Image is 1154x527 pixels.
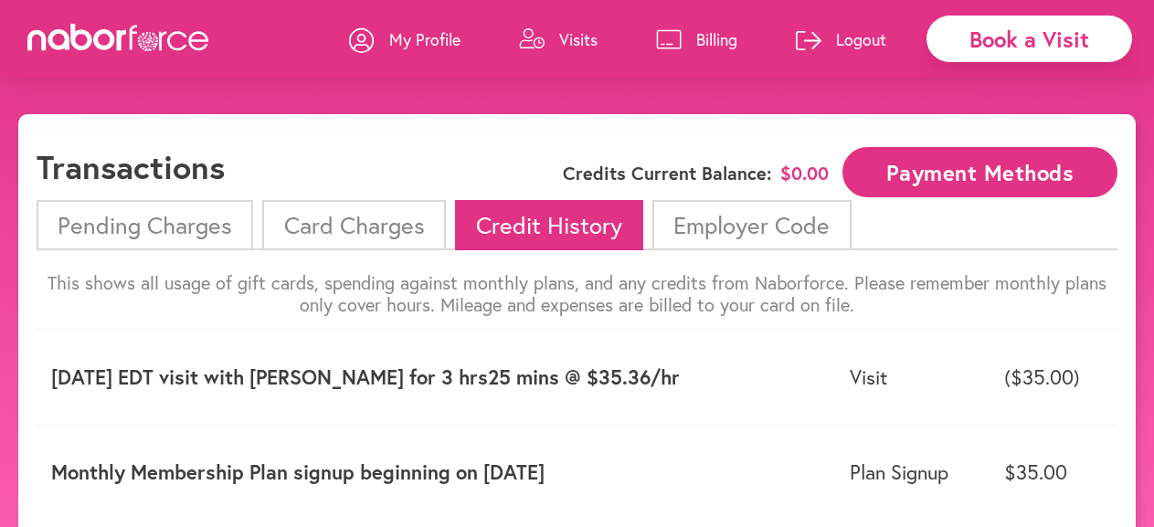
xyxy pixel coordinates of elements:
[926,16,1132,62] div: Book a Visit
[262,200,445,250] li: Card Charges
[37,200,253,250] li: Pending Charges
[37,147,225,186] h1: Transactions
[780,163,829,184] span: $ 0.00
[51,460,821,484] p: Monthly Membership Plan signup beginning on [DATE]
[656,12,737,67] a: Billing
[836,28,886,50] p: Logout
[389,28,461,50] p: My Profile
[37,272,1117,316] p: This shows all usage of gift cards, spending against monthly plans, and any credits from Naborfor...
[796,12,886,67] a: Logout
[696,28,737,50] p: Billing
[559,28,598,50] p: Visits
[835,425,990,519] td: Plan Signup
[652,200,851,250] li: Employer Code
[842,162,1117,179] a: Payment Methods
[455,200,643,250] li: Credit History
[835,331,990,425] td: Visit
[51,365,821,389] p: [DATE] EDT visit with [PERSON_NAME] for 3 hrs25 mins @ $35.36/hr
[519,12,598,67] a: Visits
[349,12,461,67] a: My Profile
[990,425,1117,519] td: $35.00
[563,163,771,184] span: Credits Current Balance:
[842,147,1117,197] button: Payment Methods
[990,331,1117,425] td: ($35.00)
